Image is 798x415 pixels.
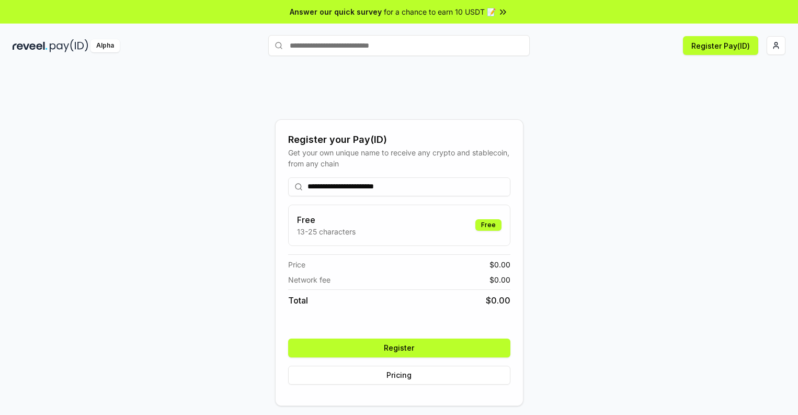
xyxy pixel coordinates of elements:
[288,274,330,285] span: Network fee
[288,147,510,169] div: Get your own unique name to receive any crypto and stablecoin, from any chain
[290,6,382,17] span: Answer our quick survey
[683,36,758,55] button: Register Pay(ID)
[288,132,510,147] div: Register your Pay(ID)
[288,366,510,385] button: Pricing
[489,274,510,285] span: $ 0.00
[297,214,356,226] h3: Free
[288,259,305,270] span: Price
[475,219,501,231] div: Free
[384,6,496,17] span: for a chance to earn 10 USDT 📝
[13,39,48,52] img: reveel_dark
[486,294,510,307] span: $ 0.00
[297,226,356,237] p: 13-25 characters
[288,339,510,357] button: Register
[288,294,308,307] span: Total
[489,259,510,270] span: $ 0.00
[50,39,88,52] img: pay_id
[90,39,120,52] div: Alpha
